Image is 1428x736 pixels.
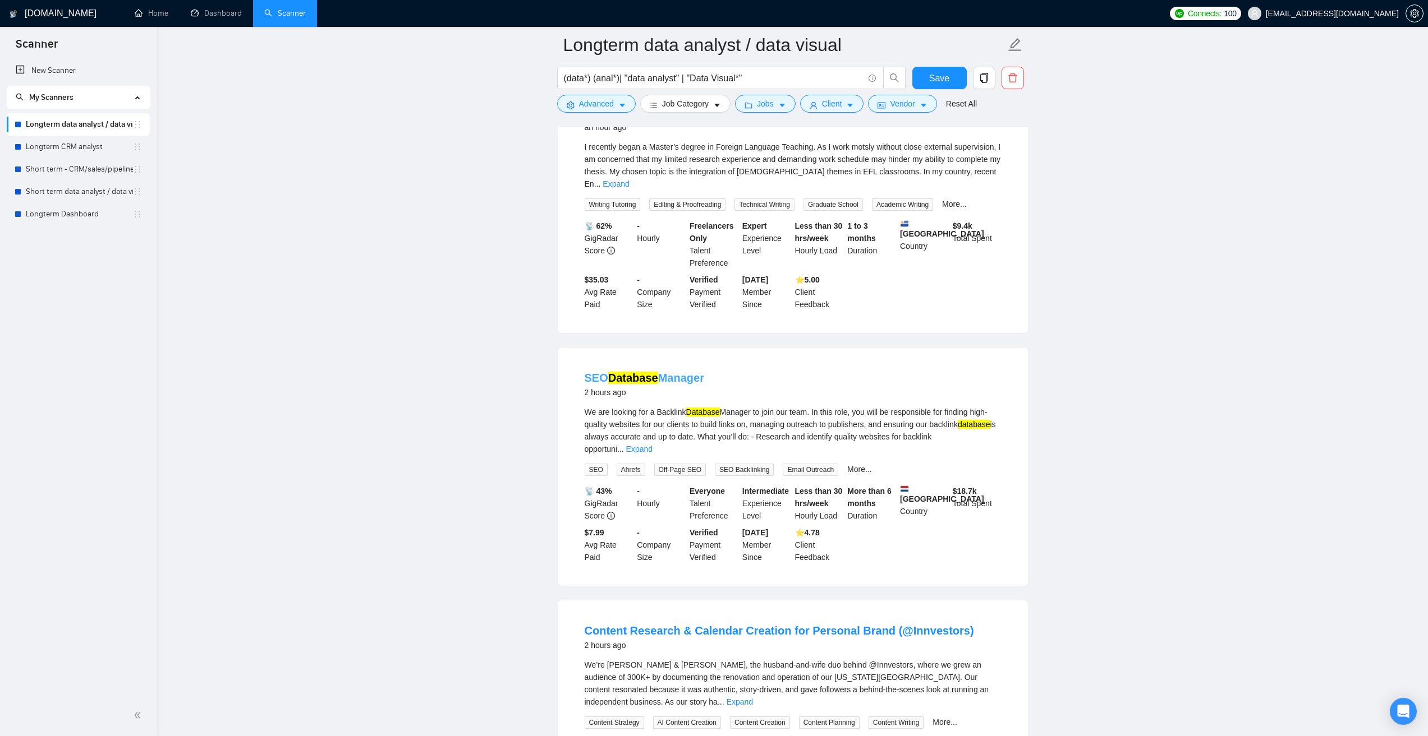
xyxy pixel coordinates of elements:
b: [DATE] [742,528,768,537]
span: holder [133,187,142,196]
div: Experience Level [740,485,793,522]
img: 🇳🇱 [901,485,908,493]
button: setting [1406,4,1424,22]
span: search [884,73,905,83]
a: setting [1406,9,1424,18]
button: search [883,67,906,89]
div: Hourly Load [793,220,846,269]
span: Editing & Proofreading [649,198,726,211]
b: ⭐️ 5.00 [795,275,820,284]
div: Duration [845,485,898,522]
span: Save [929,71,949,85]
b: 1 to 3 months [847,221,876,243]
div: Hourly [635,220,687,269]
a: Expand [626,445,653,453]
div: Talent Preference [687,220,740,269]
span: setting [1406,9,1423,18]
span: Writing Tutoring [585,198,641,211]
div: Country [898,220,951,269]
b: Everyone [690,487,725,496]
b: $ 18.7k [953,487,977,496]
div: an hour ago [585,121,1001,134]
span: ... [718,697,724,706]
div: 2 hours ago [585,386,704,399]
div: Experience Level [740,220,793,269]
span: setting [567,101,575,109]
div: Avg Rate Paid [582,274,635,311]
li: Short term - CRM/sales/pipeline/growth analyst [7,158,150,180]
span: user [1251,10,1259,17]
div: I recently began a Master’s degree in Foreign Language Teaching. As I work motsly without close e... [585,141,1001,190]
b: - [637,275,640,284]
b: [DATE] [742,275,768,284]
a: searchScanner [264,8,306,18]
span: Scanner [7,36,67,59]
button: settingAdvancedcaret-down [557,95,636,113]
div: Member Since [740,526,793,563]
span: Content Strategy [585,716,644,729]
span: My Scanners [29,92,74,102]
span: holder [133,120,142,129]
mark: database [958,420,990,429]
b: [GEOGRAPHIC_DATA] [900,220,984,238]
span: holder [133,210,142,219]
button: delete [1002,67,1024,89]
div: Total Spent [951,220,1003,269]
div: Avg Rate Paid [582,526,635,563]
span: Client [822,98,842,110]
button: folderJobscaret-down [735,95,796,113]
mark: Database [686,408,720,416]
span: My Scanners [16,92,74,102]
span: ... [594,179,601,188]
span: Content Writing [869,716,924,729]
span: Graduate School [803,198,863,211]
span: search [16,93,24,101]
span: info-circle [607,247,615,254]
div: GigRadar Score [582,220,635,269]
div: Hourly [635,485,687,522]
img: upwork-logo.png [1175,9,1184,18]
div: Client Feedback [793,526,846,563]
span: user [810,101,818,109]
div: We’re [PERSON_NAME] & [PERSON_NAME], the husband-and-wife duo behind @Innvestors, where we grew a... [585,659,1001,708]
div: GigRadar Score [582,485,635,522]
span: Vendor [890,98,915,110]
div: Total Spent [951,485,1003,522]
span: copy [974,73,995,83]
img: logo [10,5,17,23]
a: Expand [727,697,753,706]
span: AI Content Creation [653,716,721,729]
span: Ahrefs [617,464,645,476]
span: Technical Writing [734,198,794,211]
b: Less than 30 hrs/week [795,487,843,508]
span: holder [133,142,142,151]
span: idcard [878,101,885,109]
span: Content Planning [799,716,860,729]
input: Scanner name... [563,31,1005,59]
a: New Scanner [16,59,141,82]
a: Longterm data analyst / data visual [26,113,133,136]
a: More... [933,718,957,726]
span: Content Creation [730,716,790,729]
li: Short term data analyst / data visual [7,180,150,203]
div: Payment Verified [687,274,740,311]
button: barsJob Categorycaret-down [640,95,731,113]
a: homeHome [135,8,168,18]
span: Jobs [757,98,774,110]
a: Longterm CRM analyst [26,136,133,158]
a: Expand [603,179,629,188]
b: - [637,528,640,537]
span: SEO [585,464,608,476]
mark: Database [608,372,658,384]
img: 🇺🇾 [901,220,908,228]
div: Client Feedback [793,274,846,311]
b: [GEOGRAPHIC_DATA] [900,485,984,503]
span: edit [1008,38,1022,52]
b: - [637,221,640,230]
span: Job Category [662,98,709,110]
div: Talent Preference [687,485,740,522]
div: Company Size [635,526,687,563]
span: Advanced [579,98,614,110]
span: Email Outreach [783,464,838,476]
span: delete [1002,73,1023,83]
